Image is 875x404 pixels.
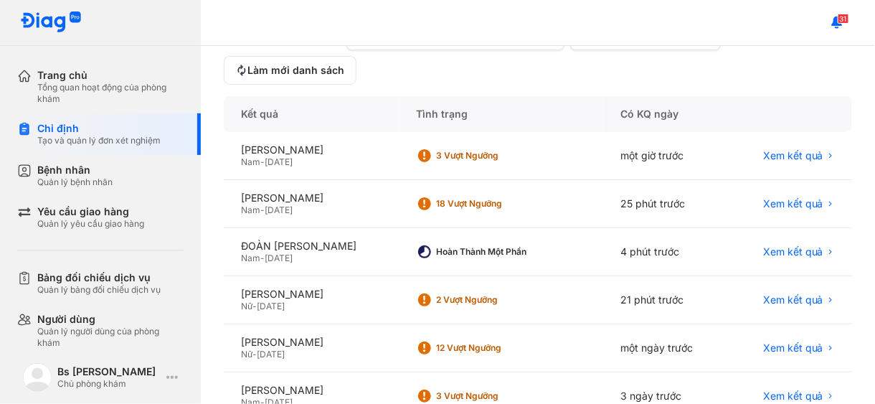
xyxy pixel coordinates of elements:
span: Xem kết quả [763,197,823,210]
div: 25 phút trước [603,180,728,228]
div: [PERSON_NAME] [241,192,382,205]
span: Xem kết quả [763,342,823,354]
span: Xem kết quả [763,245,823,258]
div: [PERSON_NAME] [241,144,382,156]
div: Tổng quan hoạt động của phòng khám [37,82,184,105]
span: Xem kết quả [763,293,823,306]
span: Nam [241,205,260,215]
div: Yêu cầu giao hàng [37,205,144,218]
div: Quản lý bệnh nhân [37,177,113,188]
div: 2 Vượt ngưỡng [436,294,551,306]
div: [PERSON_NAME] [241,288,382,301]
span: Làm mới danh sách [247,64,344,77]
div: Có KQ ngày [603,96,728,132]
div: Bs [PERSON_NAME] [57,365,161,378]
div: Chủ phòng khám [57,378,161,390]
span: - [260,205,265,215]
img: logo [20,11,82,34]
span: [DATE] [257,301,285,311]
div: một giờ trước [603,132,728,180]
div: Trang chủ [37,69,184,82]
div: 21 phút trước [603,276,728,324]
span: - [260,253,265,263]
div: Người dùng [37,313,184,326]
span: 31 [838,14,849,24]
span: - [252,301,257,311]
span: [DATE] [265,156,293,167]
span: [DATE] [265,253,293,263]
div: Quản lý yêu cầu giao hàng [37,218,144,230]
button: Làm mới danh sách [224,56,356,85]
div: [PERSON_NAME] [241,384,382,397]
div: ĐOÀN [PERSON_NAME] [241,240,382,253]
div: 3 Vượt ngưỡng [436,150,551,161]
div: Bệnh nhân [37,164,113,177]
span: Nữ [241,349,252,360]
span: Nam [241,253,260,263]
div: Tạo và quản lý đơn xét nghiệm [37,135,161,146]
span: - [260,156,265,167]
span: Nam [241,156,260,167]
span: Xem kết quả [763,390,823,403]
div: Chỉ định [37,122,161,135]
img: logo [23,363,52,392]
div: [PERSON_NAME] [241,336,382,349]
div: Bảng đối chiếu dịch vụ [37,271,161,284]
div: Quản lý người dùng của phòng khám [37,326,184,349]
span: [DATE] [265,205,293,215]
div: Hoàn thành một phần [436,246,551,258]
span: Xem kết quả [763,149,823,162]
div: 18 Vượt ngưỡng [436,198,551,210]
span: Nữ [241,301,252,311]
div: 3 Vượt ngưỡng [436,390,551,402]
div: Quản lý bảng đối chiếu dịch vụ [37,284,161,296]
span: [DATE] [257,349,285,360]
div: Kết quả [224,96,399,132]
span: - [252,349,257,360]
div: một ngày trước [603,324,728,372]
div: Tình trạng [399,96,603,132]
div: 12 Vượt ngưỡng [436,342,551,354]
div: 4 phút trước [603,228,728,276]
